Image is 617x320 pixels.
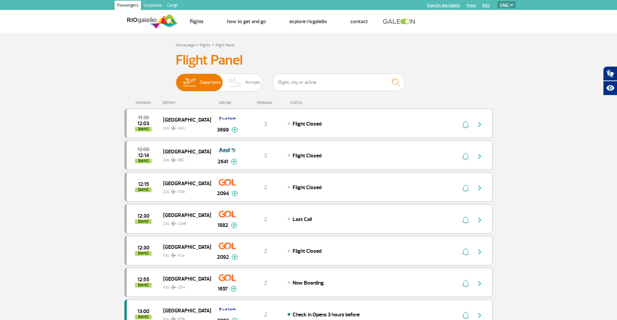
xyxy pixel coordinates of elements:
[244,101,287,105] div: TERMINAL
[165,1,180,11] a: Cargo
[603,81,617,95] button: Abrir recursos assistivos.
[476,248,484,256] img: seta-direita-painel-voo.svg
[603,66,617,95] div: Plugin de acessibilidade da Hand Talk.
[293,216,312,223] span: Last Call
[462,280,469,288] img: sino-painel-voo.svg
[135,315,152,319] span: [DATE]
[218,158,228,166] span: 2641
[135,251,152,256] span: [DATE]
[603,66,617,81] button: Abrir tradutor de língua de sinais.
[217,221,228,229] span: 1882
[476,184,484,192] img: seta-direita-painel-voo.svg
[196,41,198,48] a: >
[212,41,214,48] a: >
[232,190,238,196] img: mais-info-painel-voo.svg
[163,115,206,124] span: [GEOGRAPHIC_DATA]
[231,159,237,165] img: mais-info-painel-voo.svg
[462,152,469,160] img: sino-painel-voo.svg
[138,182,149,187] span: 2025-09-30 12:15:00
[176,43,195,48] a: Home page
[427,3,460,8] a: Shop On-line GaleOn
[178,285,185,291] span: CGH
[476,121,484,129] img: seta-direita-painel-voo.svg
[163,217,206,227] span: GIG
[289,18,327,25] a: Explore RIOgaleão
[200,43,211,48] a: Flights
[462,184,469,192] img: sino-painel-voo.svg
[350,18,368,25] a: Contact
[163,101,211,105] div: DESTINY
[200,74,221,91] span: Departures
[163,274,206,283] span: [GEOGRAPHIC_DATA]
[171,157,176,163] img: destiny_airplane.svg
[137,245,149,250] span: 2025-09-30 12:30:00
[231,222,237,228] img: mais-info-painel-voo.svg
[163,249,206,259] span: GIG
[462,311,469,319] img: sino-painel-voo.svg
[126,101,163,105] div: HORÁRIO
[264,216,267,223] span: 2
[137,121,149,126] span: 2025-09-30 12:03:46
[135,159,152,163] span: [DATE]
[141,1,165,11] a: Corporate
[171,285,176,290] img: destiny_airplane.svg
[293,121,321,127] span: Flight Closed
[211,101,244,105] div: AIRLINE
[293,311,360,318] span: Check in Opens 3 hours before
[217,126,229,134] span: 3699
[163,154,206,163] span: GIG
[137,147,149,152] span: 2025-09-30 12:00:00
[178,253,184,259] span: FLN
[231,286,237,292] img: mais-info-painel-voo.svg
[163,211,206,219] span: [GEOGRAPHIC_DATA]
[179,74,200,91] img: slider-embarque
[232,254,238,260] img: mais-info-painel-voo.svg
[171,126,176,131] img: destiny_airplane.svg
[138,115,149,120] span: 2025-09-30 11:30:00
[293,248,321,254] span: Flight Closed
[476,152,484,160] img: seta-direita-painel-voo.svg
[137,277,149,282] span: 2025-09-30 12:55:00
[163,242,206,251] span: [GEOGRAPHIC_DATA]
[226,74,245,91] img: slider-desembarque
[137,309,149,314] span: 2025-09-30 13:00:00
[176,52,441,69] h3: Flight Panel
[264,280,267,286] span: 2
[293,184,321,191] span: Flight Closed
[264,311,267,318] span: 2
[482,3,490,8] a: RQS
[462,121,469,129] img: sino-painel-voo.svg
[171,221,176,226] img: destiny_airplane.svg
[293,152,321,159] span: Flight Closed
[138,153,149,158] span: 2025-09-30 12:14:28
[178,221,186,227] span: CWB
[476,216,484,224] img: seta-direita-painel-voo.svg
[232,127,238,133] img: mais-info-painel-voo.svg
[171,189,176,194] img: destiny_airplane.svg
[163,179,206,187] span: [GEOGRAPHIC_DATA]
[293,280,324,286] span: Now Boarding
[178,189,185,195] span: FOR
[264,184,267,191] span: 2
[163,147,206,156] span: [GEOGRAPHIC_DATA]
[163,281,206,291] span: GIG
[264,248,267,254] span: 2
[287,101,341,105] div: STATUS
[462,216,469,224] img: sino-painel-voo.svg
[264,152,267,159] span: 2
[135,283,152,288] span: [DATE]
[171,253,176,258] img: destiny_airplane.svg
[245,74,260,91] span: Arrivals
[217,189,229,197] span: 2094
[135,127,152,132] span: [DATE]
[264,121,267,127] span: 2
[163,122,206,132] span: GIG
[217,253,229,261] span: 2092
[476,280,484,288] img: seta-direita-painel-voo.svg
[137,214,149,218] span: 2025-09-30 12:30:00
[227,18,266,25] a: How to get and go
[114,1,141,11] a: Passengers
[135,219,152,224] span: [DATE]
[178,157,184,163] span: REC
[163,306,206,315] span: [GEOGRAPHIC_DATA]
